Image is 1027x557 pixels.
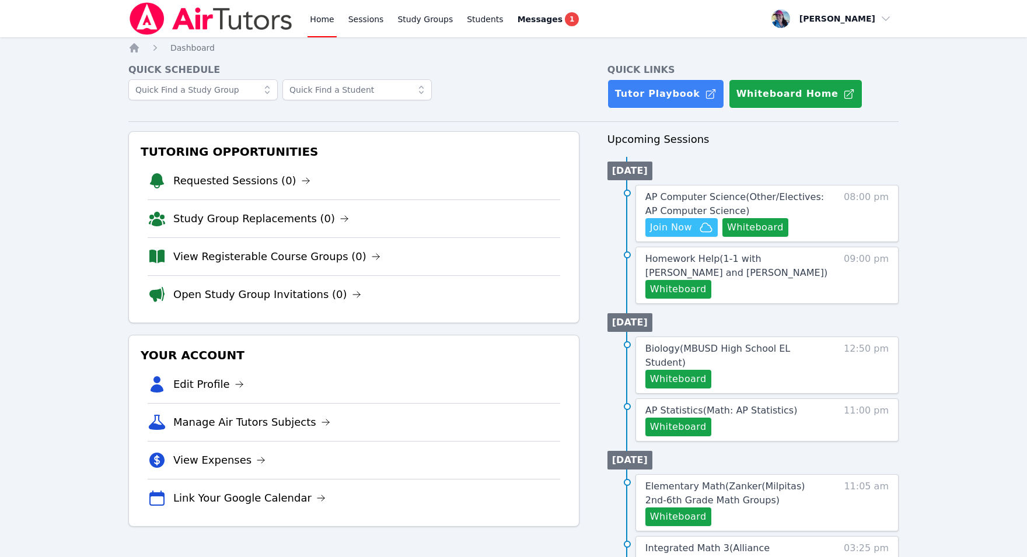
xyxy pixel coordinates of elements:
[645,405,798,416] span: AP Statistics ( Math: AP Statistics )
[645,404,798,418] a: AP Statistics(Math: AP Statistics)
[607,63,899,77] h4: Quick Links
[645,191,824,216] span: AP Computer Science ( Other/Electives: AP Computer Science )
[844,342,889,388] span: 12:50 pm
[645,253,827,278] span: Homework Help ( 1-1 with [PERSON_NAME] and [PERSON_NAME] )
[173,211,349,227] a: Study Group Replacements (0)
[173,414,330,430] a: Manage Air Tutors Subjects
[138,345,570,366] h3: Your Account
[282,79,432,100] input: Quick Find a Student
[645,190,828,218] a: AP Computer Science(Other/Electives: AP Computer Science)
[173,286,361,303] a: Open Study Group Invitations (0)
[138,141,570,162] h3: Tutoring Opportunities
[844,404,889,436] span: 11:00 pm
[645,418,711,436] button: Whiteboard
[650,220,692,234] span: Join Now
[607,313,652,332] li: [DATE]
[607,162,652,180] li: [DATE]
[645,280,711,299] button: Whiteboard
[128,42,899,54] nav: Breadcrumb
[607,79,724,108] a: Tutor Playbook
[645,479,828,507] a: Elementary Math(Zanker(Milpitas) 2nd-6th Grade Math Groups)
[128,79,278,100] input: Quick Find a Study Group
[173,490,326,506] a: Link Your Google Calendar
[565,12,579,26] span: 1
[729,79,862,108] button: Whiteboard Home
[844,190,889,237] span: 08:00 pm
[645,218,718,237] button: Join Now
[173,452,266,468] a: View Expenses
[173,173,310,189] a: Requested Sessions (0)
[607,451,652,470] li: [DATE]
[645,481,805,506] span: Elementary Math ( Zanker(Milpitas) 2nd-6th Grade Math Groups )
[128,63,579,77] h4: Quick Schedule
[518,13,563,25] span: Messages
[645,370,711,388] button: Whiteboard
[173,248,380,265] a: View Registerable Course Groups (0)
[170,43,215,52] span: Dashboard
[722,218,788,237] button: Whiteboard
[128,2,294,35] img: Air Tutors
[645,252,828,280] a: Homework Help(1-1 with [PERSON_NAME] and [PERSON_NAME])
[844,252,889,299] span: 09:00 pm
[645,342,828,370] a: Biology(MBUSD High School EL Student)
[173,376,244,393] a: Edit Profile
[170,42,215,54] a: Dashboard
[645,507,711,526] button: Whiteboard
[844,479,889,526] span: 11:05 am
[607,131,899,148] h3: Upcoming Sessions
[645,343,790,368] span: Biology ( MBUSD High School EL Student )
